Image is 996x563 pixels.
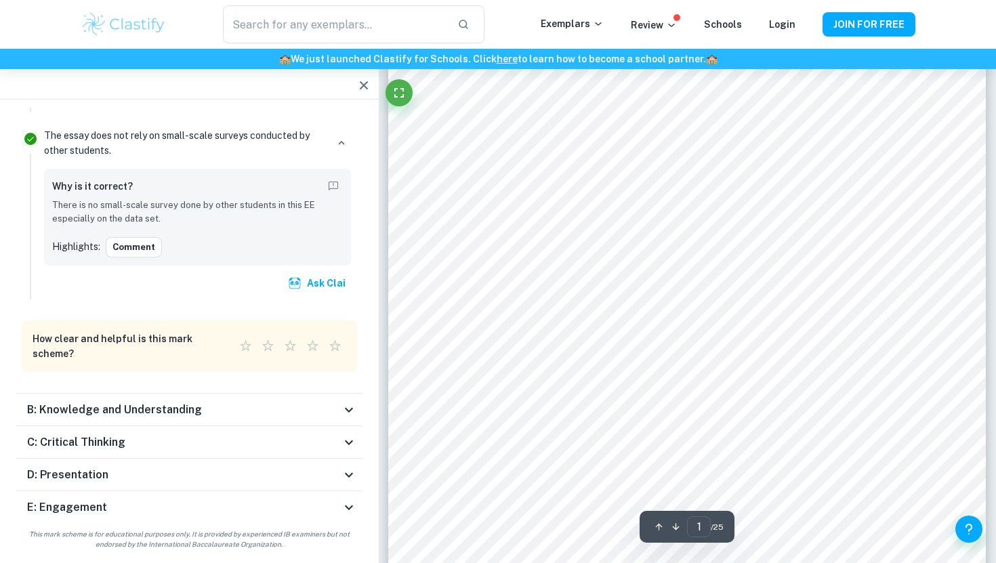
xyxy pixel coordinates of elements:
[16,491,362,524] div: E: Engagement
[955,516,982,543] button: Help and Feedback
[16,426,362,459] div: C: Critical Thinking
[823,12,915,37] button: JOIN FOR FREE
[706,54,718,64] span: 🏫
[22,131,39,147] svg: Correct
[704,19,742,30] a: Schools
[16,394,362,426] div: B: Knowledge and Understanding
[52,179,133,194] h6: Why is it correct?
[711,521,724,533] span: / 25
[22,529,357,549] span: This mark scheme is for educational purposes only. It is provided by experienced IB examiners but...
[27,402,202,418] h6: B: Knowledge and Understanding
[285,271,351,295] button: Ask Clai
[769,19,795,30] a: Login
[52,239,100,254] p: Highlights:
[81,11,167,38] img: Clastify logo
[27,499,107,516] h6: E: Engagement
[324,177,343,196] button: Report mistake/confusion
[631,18,677,33] p: Review
[52,199,343,226] p: There is no small-scale survey done by other students in this EE especially on the data set.
[27,434,125,451] h6: C: Critical Thinking
[106,237,162,257] button: Comment
[33,331,218,361] h6: How clear and helpful is this mark scheme?
[16,459,362,491] div: D: Presentation
[279,54,291,64] span: 🏫
[497,54,518,64] a: here
[386,79,413,106] button: Fullscreen
[541,16,604,31] p: Exemplars
[44,128,327,158] p: The essay does not rely on small-scale surveys conducted by other students.
[27,467,108,483] h6: D: Presentation
[288,276,302,290] img: clai.svg
[223,5,447,43] input: Search for any exemplars...
[3,51,993,66] h6: We just launched Clastify for Schools. Click to learn how to become a school partner.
